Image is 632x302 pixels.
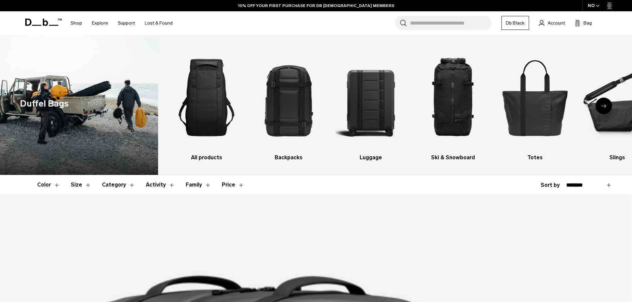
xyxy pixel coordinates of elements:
h3: Luggage [335,154,406,162]
button: Toggle Filter [186,175,211,194]
a: Shop [71,11,82,35]
h3: All products [171,154,242,162]
img: Db [253,45,324,150]
a: Db Black [501,16,529,30]
h3: Ski & Snowboard [418,154,488,162]
li: 5 / 10 [500,45,570,162]
a: Db Luggage [335,45,406,162]
a: Db Totes [500,45,570,162]
button: Toggle Price [222,175,244,194]
img: Db [418,45,488,150]
h3: Totes [500,154,570,162]
a: Account [539,19,565,27]
nav: Main Navigation [66,11,178,35]
img: Db [500,45,570,150]
button: Toggle Filter [102,175,135,194]
li: 3 / 10 [335,45,406,162]
a: Support [118,11,135,35]
h1: Duffel Bags [20,97,69,111]
a: Lost & Found [145,11,173,35]
li: 2 / 10 [253,45,324,162]
span: Bag [584,20,592,27]
span: Account [548,20,565,27]
h3: Backpacks [253,154,324,162]
a: Db All products [171,45,242,162]
a: Db Ski & Snowboard [418,45,488,162]
a: Explore [92,11,108,35]
button: Toggle Filter [146,175,175,194]
a: Db Backpacks [253,45,324,162]
div: Next slide [595,98,612,114]
img: Db [171,45,242,150]
img: Db [335,45,406,150]
button: Bag [575,19,592,27]
li: 4 / 10 [418,45,488,162]
button: Toggle Filter [37,175,60,194]
a: 10% OFF YOUR FIRST PURCHASE FOR DB [DEMOGRAPHIC_DATA] MEMBERS [238,3,394,9]
button: Toggle Filter [71,175,91,194]
li: 1 / 10 [171,45,242,162]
